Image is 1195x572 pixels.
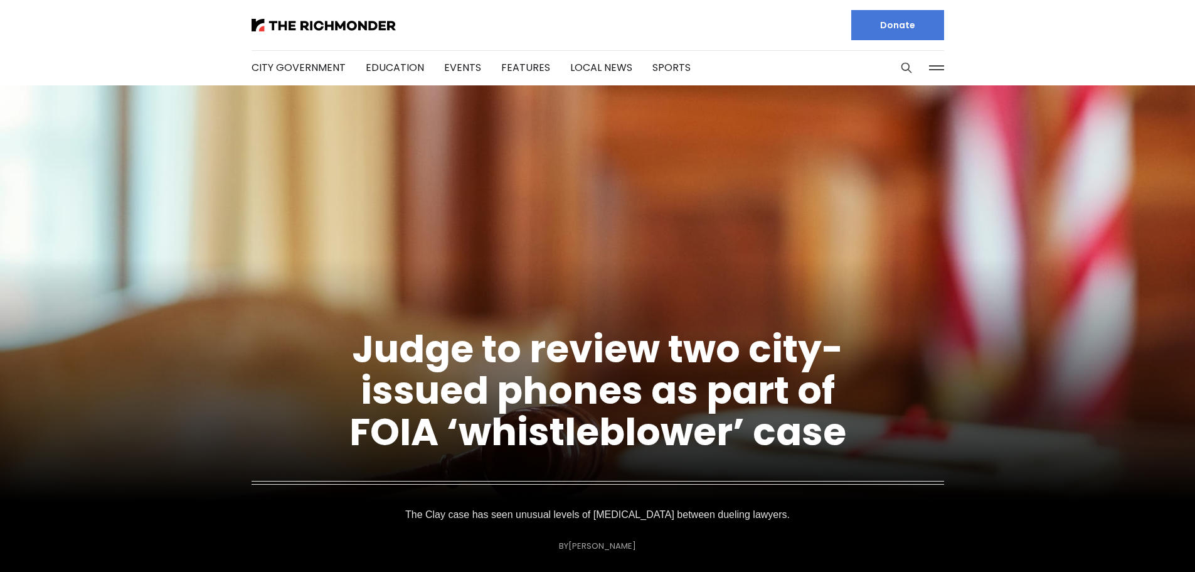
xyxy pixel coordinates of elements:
a: Sports [652,60,691,75]
button: Search this site [897,58,916,77]
a: Education [366,60,424,75]
a: [PERSON_NAME] [568,540,636,552]
a: City Government [252,60,346,75]
a: Events [444,60,481,75]
a: Donate [851,10,944,40]
img: The Richmonder [252,19,396,31]
iframe: portal-trigger [1089,510,1195,572]
a: Judge to review two city-issued phones as part of FOIA ‘whistleblower’ case [349,323,846,458]
p: The Clay case has seen unusual levels of [MEDICAL_DATA] between dueling lawyers. [405,506,790,524]
div: By [559,541,636,551]
a: Features [501,60,550,75]
a: Local News [570,60,632,75]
